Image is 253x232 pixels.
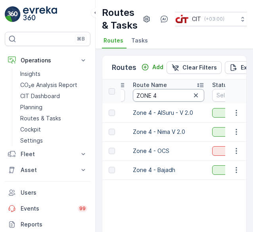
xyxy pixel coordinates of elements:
span: Routes [103,37,123,44]
p: Events [21,205,73,213]
p: 99 [79,205,86,212]
button: Add [138,62,167,72]
a: Planning [17,102,90,113]
input: Search [133,89,204,102]
p: Fleet [21,150,75,158]
p: Planning [20,103,42,111]
p: Settings [20,137,43,145]
p: CO₂e Analysis Report [20,81,77,89]
img: logo [5,6,21,22]
p: Operations [21,56,75,64]
p: Clear Filters [182,64,217,72]
span: Tasks [131,37,148,44]
p: Cockpit [20,126,41,133]
a: Settings [17,135,90,146]
a: CO₂e Analysis Report [17,79,90,91]
a: CIT Dashboard [17,91,90,102]
button: CIT(+03:00) [175,12,247,26]
p: ⌘B [77,36,85,42]
p: Reports [21,220,87,228]
button: Operations [5,52,90,68]
div: Toggle Row Selected [109,167,115,173]
p: ( +03:00 ) [204,16,224,22]
div: Toggle Row Selected [109,110,115,116]
a: Users [5,185,90,201]
p: CIT [192,15,201,23]
p: Routes [112,62,136,73]
a: Cockpit [17,124,90,135]
p: Users [21,189,87,197]
a: Routes & Tasks [17,113,90,124]
button: Fleet [5,146,90,162]
p: Status [212,81,230,89]
img: logo_light-DOdMpM7g.png [23,6,57,22]
img: cit-logo_pOk6rL0.png [175,15,189,23]
p: Add [152,63,163,71]
p: Route Name [133,81,167,89]
a: Events99 [5,201,90,217]
p: Routes & Tasks [20,114,61,122]
td: Zone 4 - Bajadh [129,160,208,180]
div: Toggle Row Selected [109,148,115,154]
p: Asset [21,166,75,174]
p: Insights [20,70,40,78]
button: Clear Filters [167,61,222,74]
td: Zone 4 - OCS [129,141,208,160]
p: Routes & Tasks [102,6,140,32]
div: Toggle Row Selected [109,129,115,135]
button: Asset [5,162,90,178]
p: CIT Dashboard [20,92,60,100]
td: Zone 4 - Nima V 2.0 [129,122,208,141]
a: Insights [17,68,90,79]
td: Zone 4 - AlSuru - V 2.0 [129,103,208,122]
